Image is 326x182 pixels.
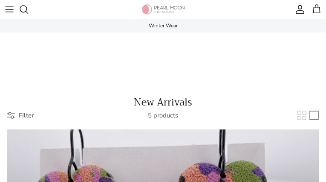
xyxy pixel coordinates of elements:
[19,110,34,120] span: Filter
[7,106,34,125] a: Filter
[120,110,206,120] div: 5 products
[142,4,185,15] img: Pearl Moon Creations
[309,110,319,120] a: List
[149,22,178,29] a: Winter Wear
[7,97,319,108] h1: New Arrivals
[297,110,307,120] a: Grid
